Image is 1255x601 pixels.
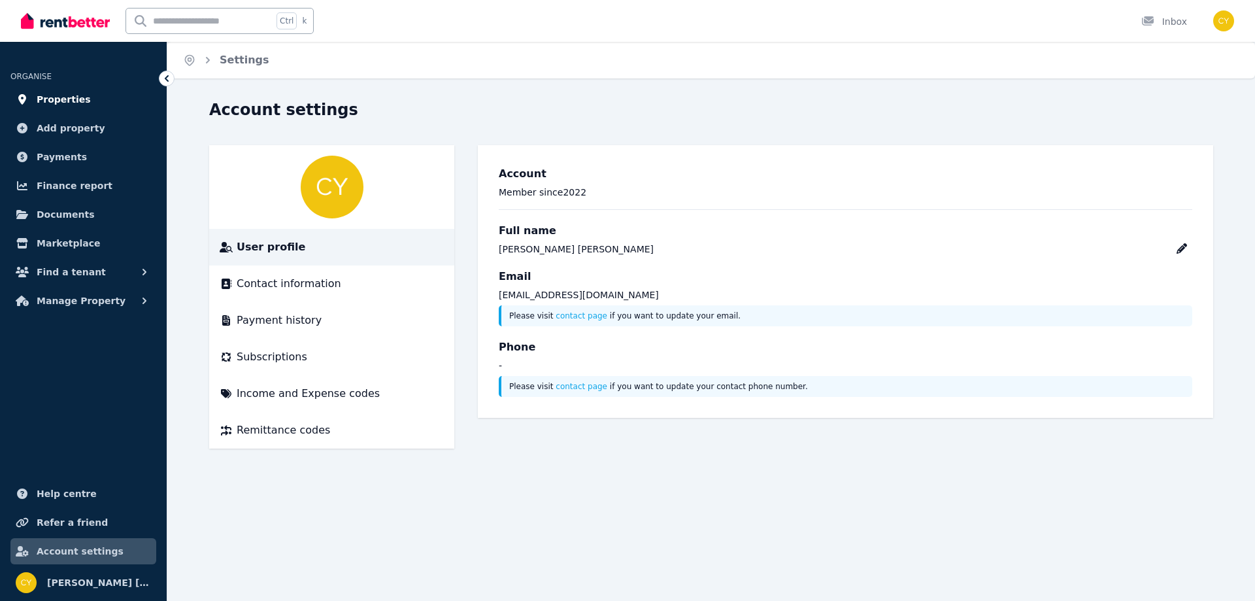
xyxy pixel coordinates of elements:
div: Inbox [1141,15,1187,28]
img: CHAO YI QIU [1213,10,1234,31]
a: Add property [10,115,156,141]
span: Income and Expense codes [237,386,380,402]
div: [PERSON_NAME] [PERSON_NAME] [499,243,654,256]
span: Documents [37,207,95,222]
span: Add property [37,120,105,136]
a: Account settings [10,538,156,564]
a: User profile [220,239,444,255]
span: Remittance codes [237,422,330,438]
button: Manage Property [10,288,156,314]
p: Please visit if you want to update your contact phone number. [509,381,1184,392]
img: CHAO YI QIU [301,156,363,218]
a: Help centre [10,481,156,507]
span: Ctrl [276,12,297,29]
p: - [499,359,1192,372]
span: Properties [37,92,91,107]
span: Marketplace [37,235,100,251]
p: [EMAIL_ADDRESS][DOMAIN_NAME] [499,288,1192,301]
span: Manage Property [37,293,125,309]
h3: Account [499,166,1192,182]
a: Payments [10,144,156,170]
span: [PERSON_NAME] [PERSON_NAME] [47,575,151,591]
button: Find a tenant [10,259,156,285]
h3: Full name [499,223,1192,239]
span: Payment history [237,313,322,328]
img: RentBetter [21,11,110,31]
span: Refer a friend [37,515,108,530]
span: Help centre [37,486,97,502]
span: Contact information [237,276,341,292]
span: User profile [237,239,305,255]
h1: Account settings [209,99,358,120]
a: Finance report [10,173,156,199]
a: Refer a friend [10,509,156,536]
span: Finance report [37,178,112,194]
span: Find a tenant [37,264,106,280]
h3: Phone [499,339,1192,355]
span: Payments [37,149,87,165]
a: Marketplace [10,230,156,256]
h3: Email [499,269,1192,284]
a: Remittance codes [220,422,444,438]
a: contact page [556,382,607,391]
span: ORGANISE [10,72,52,81]
a: Subscriptions [220,349,444,365]
nav: Breadcrumb [167,42,285,78]
a: Income and Expense codes [220,386,444,402]
a: Properties [10,86,156,112]
a: contact page [556,311,607,320]
span: Account settings [37,543,124,559]
a: Contact information [220,276,444,292]
p: Member since 2022 [499,186,1192,199]
p: Please visit if you want to update your email. [509,311,1184,321]
a: Settings [220,54,269,66]
span: k [302,16,307,26]
img: CHAO YI QIU [16,572,37,593]
a: Payment history [220,313,444,328]
a: Documents [10,201,156,228]
span: Subscriptions [237,349,307,365]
